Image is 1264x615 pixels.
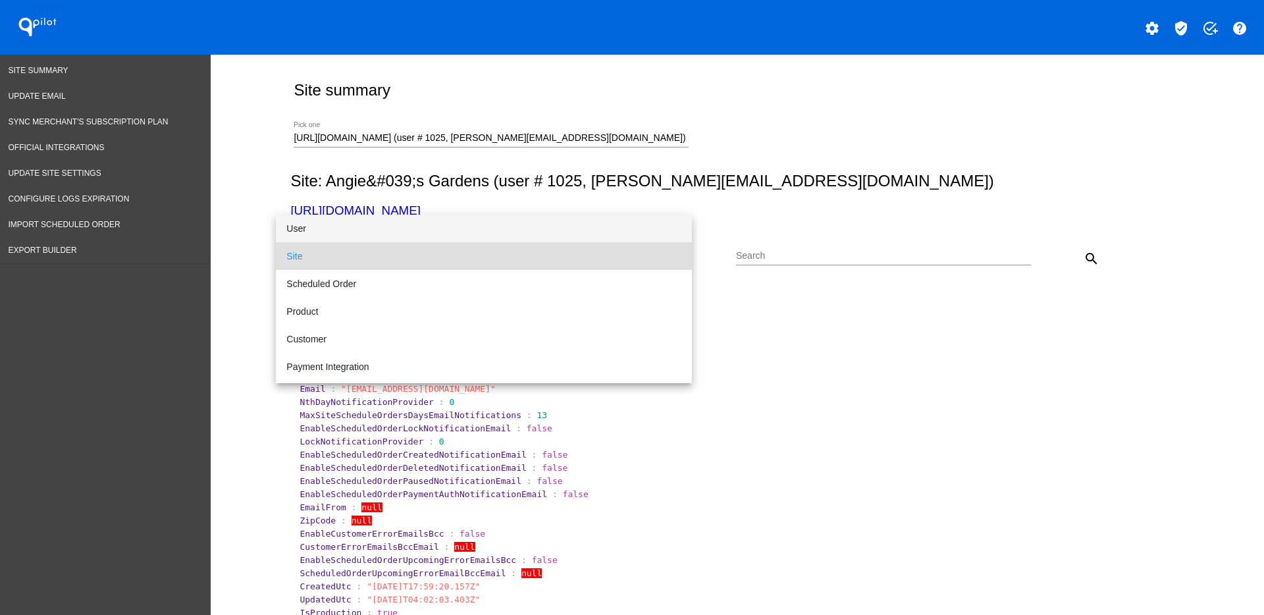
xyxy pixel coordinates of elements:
[286,325,681,353] span: Customer
[286,270,681,298] span: Scheduled Order
[286,298,681,325] span: Product
[286,242,681,270] span: Site
[286,215,681,242] span: User
[286,381,681,408] span: Shipping Integration
[286,353,681,381] span: Payment Integration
